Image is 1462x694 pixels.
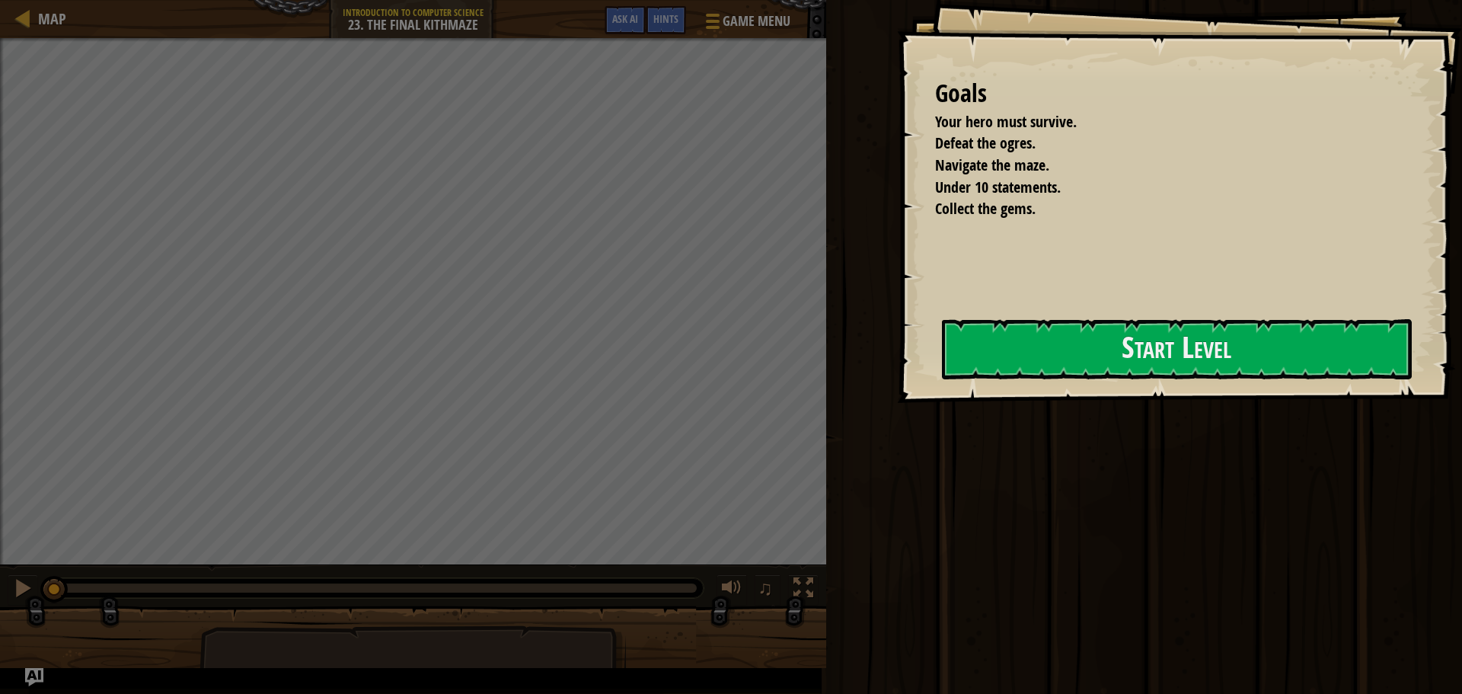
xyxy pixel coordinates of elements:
[935,133,1036,153] span: Defeat the ogres.
[942,319,1412,379] button: Start Level
[935,76,1409,111] div: Goals
[723,11,790,31] span: Game Menu
[916,155,1405,177] li: Navigate the maze.
[38,8,66,29] span: Map
[916,177,1405,199] li: Under 10 statements.
[605,6,646,34] button: Ask AI
[25,668,43,686] button: Ask AI
[935,198,1036,219] span: Collect the gems.
[755,574,780,606] button: ♫
[758,577,773,600] span: ♫
[935,155,1049,175] span: Navigate the maze.
[694,6,800,42] button: Game Menu
[612,11,638,26] span: Ask AI
[916,133,1405,155] li: Defeat the ogres.
[916,198,1405,220] li: Collect the gems.
[8,574,38,606] button: Ctrl + P: Pause
[916,111,1405,133] li: Your hero must survive.
[935,111,1077,132] span: Your hero must survive.
[935,177,1061,197] span: Under 10 statements.
[653,11,678,26] span: Hints
[717,574,747,606] button: Adjust volume
[788,574,819,606] button: Toggle fullscreen
[30,8,66,29] a: Map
